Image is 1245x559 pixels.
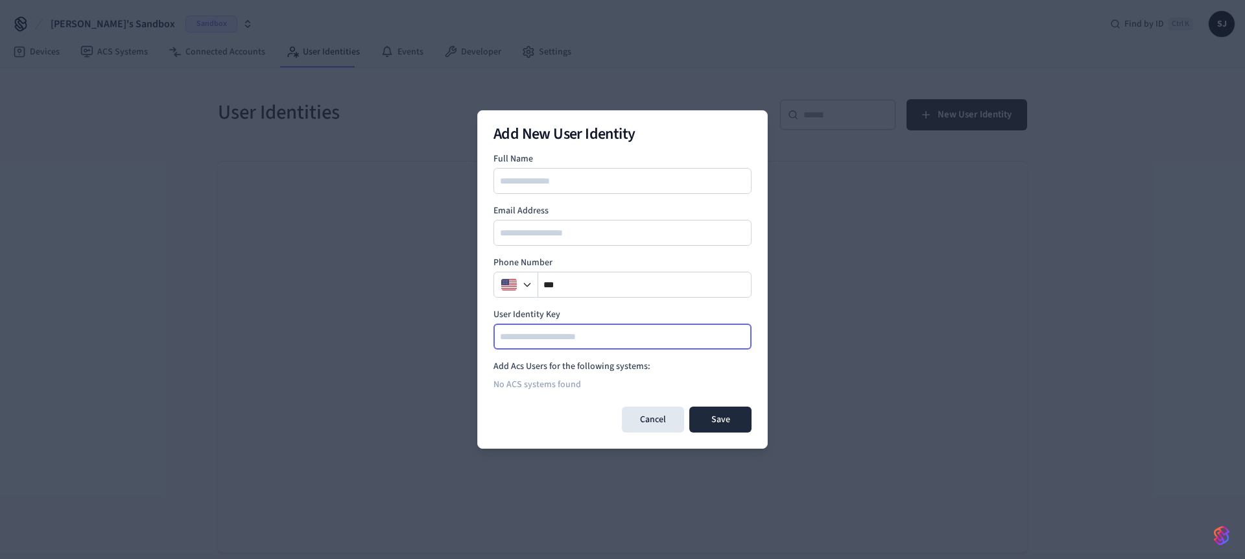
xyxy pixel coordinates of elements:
[493,360,752,373] h4: Add Acs Users for the following systems:
[493,126,752,142] h2: Add New User Identity
[1214,525,1229,546] img: SeamLogoGradient.69752ec5.svg
[689,407,752,433] button: Save
[493,256,752,269] label: Phone Number
[622,407,684,433] button: Cancel
[493,373,752,396] div: No ACS systems found
[493,204,752,217] label: Email Address
[493,152,752,165] label: Full Name
[493,308,752,321] label: User Identity Key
